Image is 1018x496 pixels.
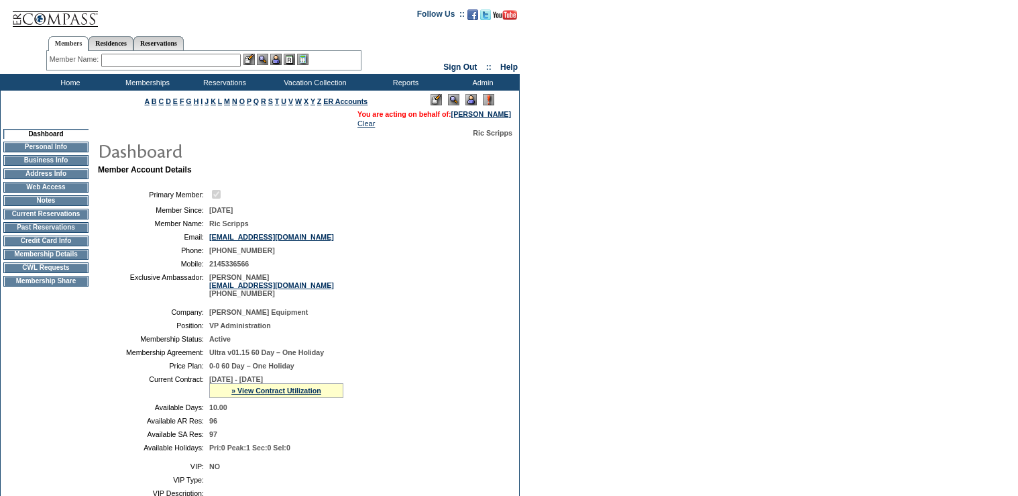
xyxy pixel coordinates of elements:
[103,233,204,241] td: Email:
[232,97,237,105] a: N
[209,281,334,289] a: [EMAIL_ADDRESS][DOMAIN_NAME]
[209,260,249,268] span: 2145336566
[261,97,266,105] a: R
[30,74,107,91] td: Home
[473,129,512,137] span: Ric Scripps
[231,387,321,395] a: » View Contract Utilization
[257,54,268,65] img: View
[304,97,308,105] a: X
[3,249,89,260] td: Membership Details
[3,142,89,152] td: Personal Info
[288,97,293,105] a: V
[493,13,517,21] a: Subscribe to our YouTube Channel
[97,137,365,164] img: pgTtlDashboard.gif
[3,276,89,287] td: Membership Share
[247,97,251,105] a: P
[451,110,511,118] a: [PERSON_NAME]
[103,308,204,316] td: Company:
[443,74,520,91] td: Admin
[243,54,255,65] img: b_edit.gif
[209,206,233,214] span: [DATE]
[357,119,375,128] a: Clear
[209,308,308,316] span: [PERSON_NAME] Equipment
[209,444,290,452] span: Pri:0 Peak:1 Sec:0 Sel:0
[275,97,280,105] a: T
[357,110,511,118] span: You are acting on behalf of:
[103,321,204,330] td: Position:
[209,233,334,241] a: [EMAIL_ADDRESS][DOMAIN_NAME]
[103,348,204,356] td: Membership Agreement:
[365,74,443,91] td: Reports
[209,273,334,297] span: [PERSON_NAME] [PHONE_NUMBER]
[467,9,478,20] img: Become our fan on Facebook
[103,260,204,268] td: Mobile:
[209,462,220,470] span: NO
[103,206,204,214] td: Member Since:
[467,13,478,21] a: Become our fan on Facebook
[152,97,157,105] a: B
[281,97,286,105] a: U
[3,182,89,193] td: Web Access
[253,97,259,105] a: Q
[3,129,89,139] td: Dashboard
[270,54,282,65] img: Impersonate
[133,36,184,50] a: Reservations
[500,62,518,72] a: Help
[480,9,491,20] img: Follow us on Twitter
[89,36,133,50] a: Residences
[310,97,315,105] a: Y
[201,97,203,105] a: I
[98,165,192,175] b: Member Account Details
[480,13,491,21] a: Follow us on Twitter
[186,97,191,105] a: G
[209,430,217,438] span: 97
[3,262,89,273] td: CWL Requests
[180,97,184,105] a: F
[209,417,217,425] span: 96
[184,74,262,91] td: Reservations
[295,97,302,105] a: W
[443,62,477,72] a: Sign Out
[194,97,199,105] a: H
[3,168,89,179] td: Address Info
[211,97,216,105] a: K
[103,273,204,297] td: Exclusive Ambassador:
[107,74,184,91] td: Memberships
[284,54,295,65] img: Reservations
[486,62,492,72] span: ::
[103,375,204,398] td: Current Contract:
[317,97,322,105] a: Z
[209,403,227,411] span: 10.00
[103,462,204,470] td: VIP:
[205,97,209,105] a: J
[48,36,89,51] a: Members
[224,97,230,105] a: M
[103,246,204,254] td: Phone:
[103,188,204,201] td: Primary Member:
[103,219,204,228] td: Member Name:
[431,94,442,105] img: Edit Mode
[209,219,249,228] span: Ric Scripps
[3,195,89,206] td: Notes
[209,335,231,343] span: Active
[239,97,245,105] a: O
[3,236,89,246] td: Credit Card Info
[166,97,171,105] a: D
[103,403,204,411] td: Available Days:
[209,246,275,254] span: [PHONE_NUMBER]
[493,10,517,20] img: Subscribe to our YouTube Channel
[417,8,465,24] td: Follow Us ::
[297,54,308,65] img: b_calculator.gif
[103,430,204,438] td: Available SA Res:
[103,476,204,484] td: VIP Type:
[158,97,164,105] a: C
[268,97,273,105] a: S
[209,375,263,383] span: [DATE] - [DATE]
[323,97,367,105] a: ER Accounts
[103,362,204,370] td: Price Plan:
[103,444,204,452] td: Available Holidays:
[103,335,204,343] td: Membership Status:
[262,74,365,91] td: Vacation Collection
[103,417,204,425] td: Available AR Res:
[465,94,477,105] img: Impersonate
